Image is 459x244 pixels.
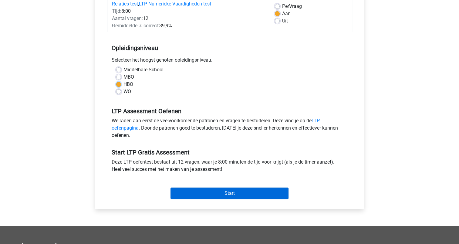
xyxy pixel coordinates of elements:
span: Tijd: [112,8,121,14]
label: MBO [123,73,134,81]
div: Deze LTP oefentest bestaat uit 12 vragen, waar je 8:00 minuten de tijd voor krijgt (als je de tim... [107,158,352,175]
span: Gemiddelde % correct: [112,23,159,29]
h5: Opleidingsniveau [112,42,348,54]
label: WO [123,88,131,95]
label: Vraag [282,3,302,10]
div: We raden aan eerst de veelvoorkomende patronen en vragen te bestuderen. Deze vind je op de . Door... [107,117,352,141]
div: 12 [107,15,270,22]
label: Aan [282,10,291,17]
div: 39,9% [107,22,270,29]
a: LTP Numerieke Vaardigheden test [139,1,211,7]
h5: LTP Assessment Oefenen [112,107,348,115]
label: HBO [123,81,133,88]
h5: Start LTP Gratis Assessment [112,149,348,156]
span: Aantal vragen: [112,15,143,21]
label: Uit [282,17,288,25]
div: 8:00 [107,8,270,15]
label: Middelbare School [123,66,164,73]
input: Start [170,188,289,199]
div: Selecteer het hoogst genoten opleidingsniveau. [107,56,352,66]
span: Per [282,3,289,9]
